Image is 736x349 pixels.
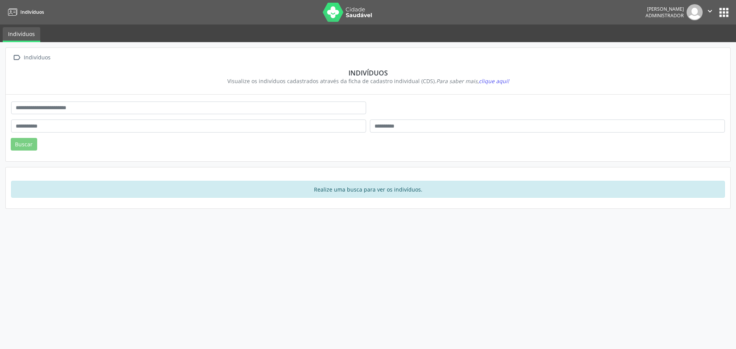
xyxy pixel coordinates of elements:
div: Visualize os indivíduos cadastrados através da ficha de cadastro individual (CDS). [16,77,720,85]
span: Administrador [646,12,684,19]
a:  Indivíduos [11,52,52,63]
div: Indivíduos [22,52,52,63]
a: Indivíduos [3,27,40,42]
button: apps [717,6,731,19]
button: Buscar [11,138,37,151]
img: img [687,4,703,20]
i: Para saber mais, [436,77,509,85]
div: [PERSON_NAME] [646,6,684,12]
span: Indivíduos [20,9,44,15]
div: Indivíduos [16,69,720,77]
span: clique aqui! [479,77,509,85]
i:  [11,52,22,63]
div: Realize uma busca para ver os indivíduos. [11,181,725,198]
a: Indivíduos [5,6,44,18]
button:  [703,4,717,20]
i:  [706,7,714,15]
